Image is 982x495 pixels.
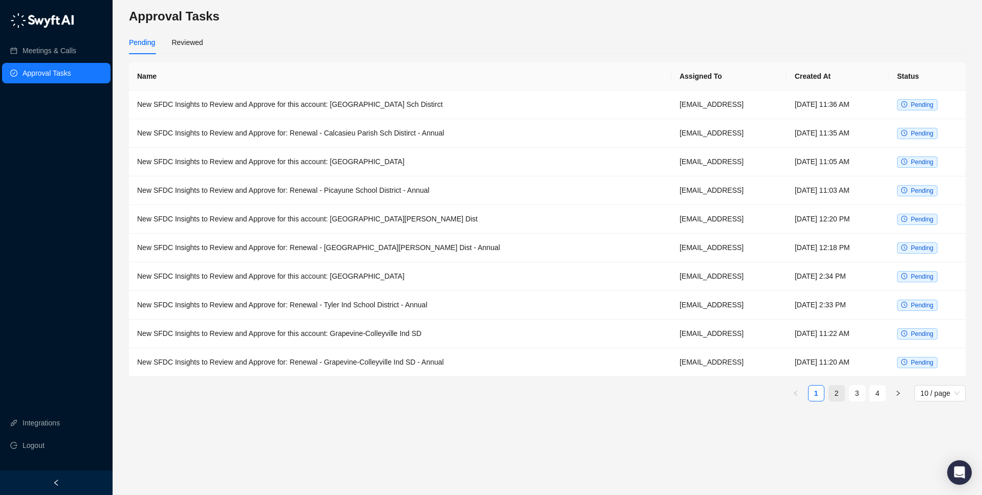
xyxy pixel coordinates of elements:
[947,460,972,485] div: Open Intercom Messenger
[53,479,60,486] span: left
[129,37,155,48] div: Pending
[671,234,787,262] td: [EMAIL_ADDRESS]
[901,244,907,251] span: clock-circle
[911,330,933,337] span: Pending
[787,148,889,176] td: [DATE] 11:05 AM
[129,234,671,262] td: New SFDC Insights to Review and Approve for: Renewal - [GEOGRAPHIC_DATA][PERSON_NAME] Dist - Annual
[129,291,671,320] td: New SFDC Insights to Review and Approve for: Renewal - Tyler Ind School District - Annual
[23,40,76,61] a: Meetings & Calls
[911,273,933,280] span: Pending
[911,216,933,223] span: Pending
[901,216,907,222] span: clock-circle
[787,234,889,262] td: [DATE] 12:18 PM
[10,13,74,28] img: logo-05li4sbe.png
[671,62,787,91] th: Assigned To
[23,63,71,83] a: Approval Tasks
[787,320,889,348] td: [DATE] 11:22 AM
[808,385,824,401] li: 1
[129,348,671,377] td: New SFDC Insights to Review and Approve for: Renewal - Grapevine-Colleyville Ind SD - Annual
[671,119,787,148] td: [EMAIL_ADDRESS]
[788,385,804,401] li: Previous Page
[129,205,671,234] td: New SFDC Insights to Review and Approve for this account: [GEOGRAPHIC_DATA][PERSON_NAME] Dist
[671,348,787,377] td: [EMAIL_ADDRESS]
[901,302,907,308] span: clock-circle
[911,130,933,137] span: Pending
[870,386,885,401] a: 4
[129,91,671,119] td: New SFDC Insights to Review and Approve for this account: [GEOGRAPHIC_DATA] Sch Distirct
[890,385,906,401] button: right
[911,244,933,252] span: Pending
[901,187,907,193] span: clock-circle
[671,91,787,119] td: [EMAIL_ADDRESS]
[129,8,966,25] h3: Approval Tasks
[787,291,889,320] td: [DATE] 2:33 PM
[23,413,60,433] a: Integrations
[869,385,886,401] li: 4
[671,291,787,320] td: [EMAIL_ADDRESS]
[671,148,787,176] td: [EMAIL_ADDRESS]
[901,159,907,165] span: clock-circle
[911,302,933,309] span: Pending
[787,91,889,119] td: [DATE] 11:36 AM
[787,119,889,148] td: [DATE] 11:35 AM
[671,320,787,348] td: [EMAIL_ADDRESS]
[890,385,906,401] li: Next Page
[10,442,17,449] span: logout
[793,390,799,396] span: left
[901,330,907,336] span: clock-circle
[129,176,671,205] td: New SFDC Insights to Review and Approve for: Renewal - Picayune School District - Annual
[829,386,844,401] a: 2
[129,262,671,291] td: New SFDC Insights to Review and Approve for this account: [GEOGRAPHIC_DATA]
[788,385,804,401] button: left
[895,390,901,396] span: right
[849,385,865,401] li: 3
[787,205,889,234] td: [DATE] 12:20 PM
[129,148,671,176] td: New SFDC Insights to Review and Approve for this account: [GEOGRAPHIC_DATA]
[23,435,45,456] span: Logout
[129,119,671,148] td: New SFDC Insights to Review and Approve for: Renewal - Calcasieu Parish Sch Distirct - Annual
[171,37,203,48] div: Reviewed
[911,101,933,108] span: Pending
[914,385,966,401] div: Page Size
[901,273,907,279] span: clock-circle
[889,62,966,91] th: Status
[911,159,933,166] span: Pending
[129,320,671,348] td: New SFDC Insights to Review and Approve for this account: Grapevine-Colleyville Ind SD
[921,386,959,401] span: 10 / page
[901,130,907,136] span: clock-circle
[671,176,787,205] td: [EMAIL_ADDRESS]
[787,62,889,91] th: Created At
[911,187,933,194] span: Pending
[129,62,671,91] th: Name
[787,262,889,291] td: [DATE] 2:34 PM
[901,101,907,107] span: clock-circle
[671,205,787,234] td: [EMAIL_ADDRESS]
[787,348,889,377] td: [DATE] 11:20 AM
[828,385,845,401] li: 2
[809,386,824,401] a: 1
[901,359,907,365] span: clock-circle
[671,262,787,291] td: [EMAIL_ADDRESS]
[911,359,933,366] span: Pending
[787,176,889,205] td: [DATE] 11:03 AM
[849,386,865,401] a: 3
